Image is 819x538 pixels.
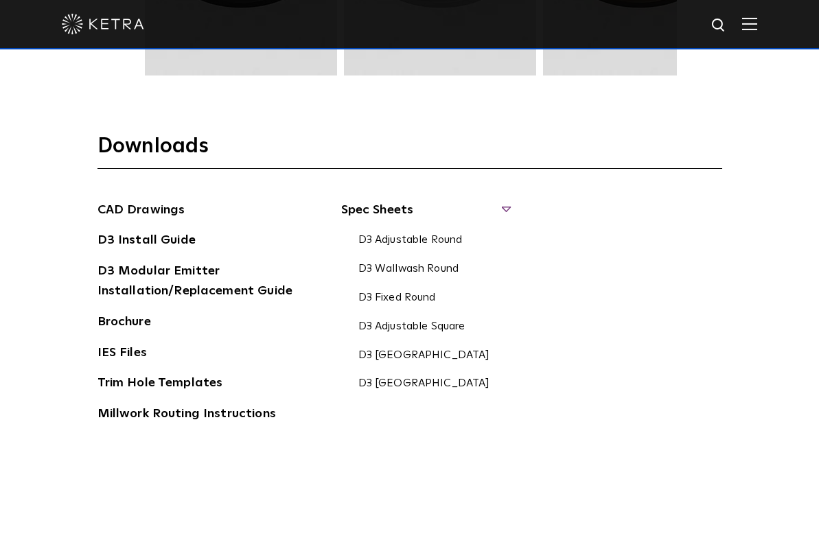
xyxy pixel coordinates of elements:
[742,17,757,30] img: Hamburger%20Nav.svg
[97,133,722,169] h3: Downloads
[62,14,144,34] img: ketra-logo-2019-white
[97,200,185,222] a: CAD Drawings
[358,291,436,306] a: D3 Fixed Round
[97,261,303,303] a: D3 Modular Emitter Installation/Replacement Guide
[711,17,728,34] img: search icon
[97,343,147,365] a: IES Files
[97,404,276,426] a: Millwork Routing Instructions
[97,231,196,253] a: D3 Install Guide
[358,320,465,335] a: D3 Adjustable Square
[97,312,151,334] a: Brochure
[97,373,223,395] a: Trim Hole Templates
[358,262,459,277] a: D3 Wallwash Round
[358,349,490,364] a: D3 [GEOGRAPHIC_DATA]
[341,200,509,231] span: Spec Sheets
[358,377,490,392] a: D3 [GEOGRAPHIC_DATA]
[358,233,463,248] a: D3 Adjustable Round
